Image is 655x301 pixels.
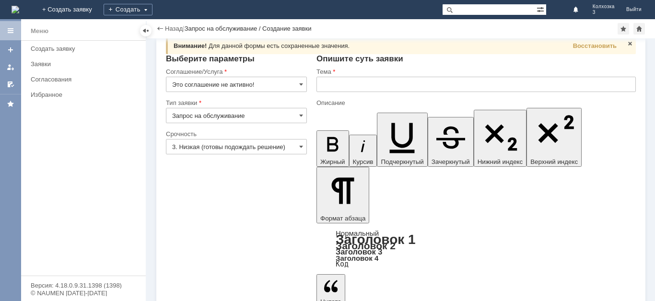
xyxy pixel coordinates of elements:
div: Избранное [31,91,129,98]
span: Курсив [353,158,374,165]
span: Подчеркнутый [381,158,423,165]
span: Зачеркнутый [432,158,470,165]
div: Формат абзаца [316,230,636,267]
a: Назад [165,25,183,32]
div: Создать [104,4,152,15]
div: Сделать домашней страницей [633,23,645,35]
a: Нормальный [336,229,379,237]
span: Колхозка [593,4,615,10]
span: 3 [593,10,615,15]
a: Создать заявку [27,41,144,56]
a: Создать заявку [3,42,18,58]
div: Меню [31,25,48,37]
span: Жирный [320,158,345,165]
div: Тема [316,69,634,75]
span: Выберите параметры [166,54,255,63]
a: Мои заявки [3,59,18,75]
div: | [183,24,184,32]
span: Формат абзаца [320,215,365,222]
a: Код [336,260,349,268]
a: Заголовок 2 [336,240,396,251]
a: Мои согласования [3,77,18,92]
span: Для данной формы есть сохраненные значения. [209,42,350,49]
button: Верхний индекс [526,108,582,167]
div: Запрос на обслуживание / Создание заявки [185,25,312,32]
div: Срочность [166,131,305,137]
a: Заявки [27,57,144,71]
div: © NAUMEN [DATE]-[DATE] [31,290,136,296]
span: Нижний индекс [478,158,523,165]
div: Согласования [31,76,140,83]
div: Заявки [31,60,140,68]
button: Зачеркнутый [428,117,474,167]
div: Тип заявки [166,100,305,106]
button: Подчеркнутый [377,113,427,167]
div: Добавить в избранное [618,23,629,35]
img: logo [12,6,19,13]
button: Жирный [316,130,349,167]
span: Расширенный поиск [537,4,546,13]
button: Нижний индекс [474,110,527,167]
div: Описание [316,100,634,106]
span: Верхний индекс [530,158,578,165]
span: Внимание! [174,42,207,49]
div: Версия: 4.18.0.9.31.1398 (1398) [31,282,136,289]
a: Согласования [27,72,144,87]
span: Опишите суть заявки [316,54,403,63]
span: Закрыть [626,40,634,47]
button: Формат абзаца [316,167,369,223]
a: Заголовок 3 [336,247,382,256]
a: Заголовок 1 [336,232,416,247]
span: Восстановить [573,42,617,49]
div: Скрыть меню [140,25,152,36]
div: Создать заявку [31,45,140,52]
a: Перейти на домашнюю страницу [12,6,19,13]
a: Заголовок 4 [336,254,378,262]
div: Соглашение/Услуга [166,69,305,75]
button: Курсив [349,135,377,167]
